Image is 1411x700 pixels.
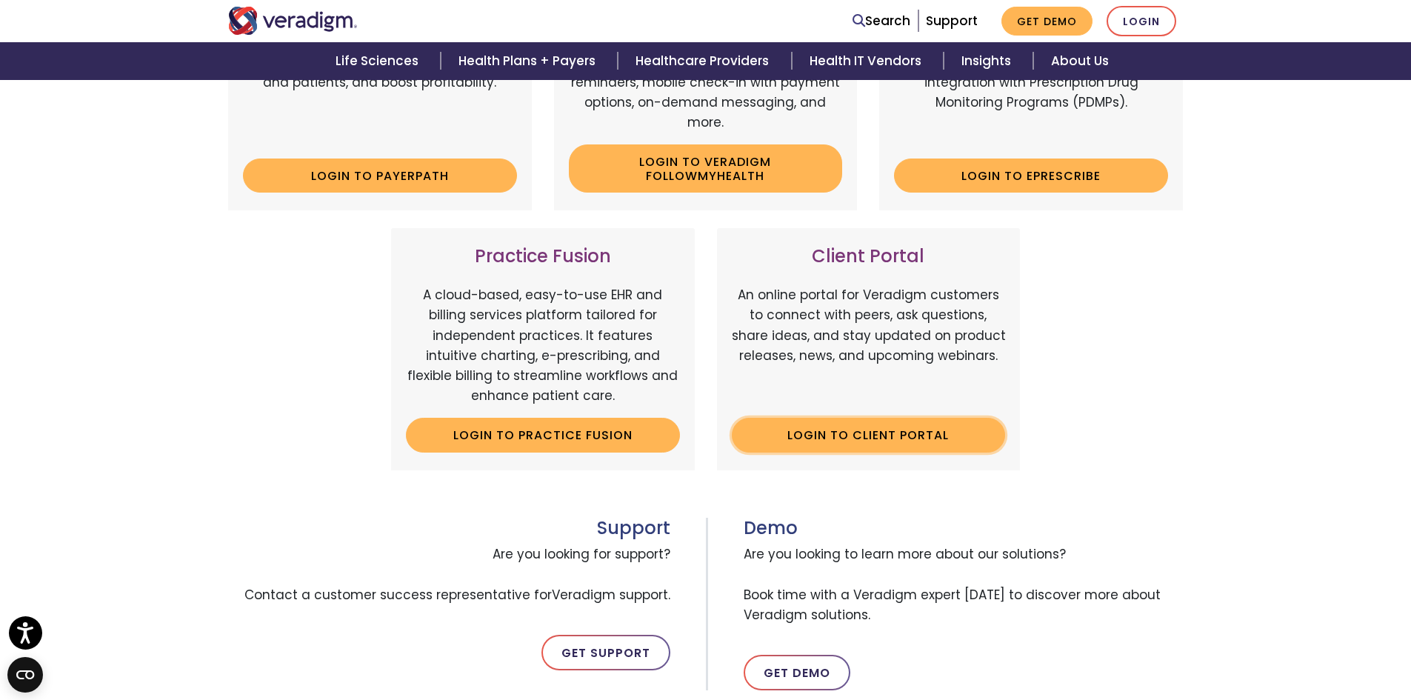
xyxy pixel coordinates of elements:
a: Get Demo [1001,7,1093,36]
a: Login to Client Portal [732,418,1006,452]
p: A cloud-based, easy-to-use EHR and billing services platform tailored for independent practices. ... [406,285,680,406]
p: An online portal for Veradigm customers to connect with peers, ask questions, share ideas, and st... [732,285,1006,406]
a: Get Support [541,635,670,670]
h3: Practice Fusion [406,246,680,267]
a: Health IT Vendors [792,42,944,80]
a: Login to Payerpath [243,159,517,193]
a: Insights [944,42,1033,80]
a: Get Demo [744,655,850,690]
a: Health Plans + Payers [441,42,618,80]
img: Veradigm logo [228,7,358,35]
a: Login to ePrescribe [894,159,1168,193]
a: Life Sciences [318,42,441,80]
span: Veradigm support. [552,586,670,604]
a: Login to Veradigm FollowMyHealth [569,144,843,193]
a: Search [853,11,910,31]
a: Healthcare Providers [618,42,791,80]
h3: Support [228,518,670,539]
h3: Demo [744,518,1184,539]
a: Login [1107,6,1176,36]
span: Are you looking to learn more about our solutions? Book time with a Veradigm expert [DATE] to dis... [744,539,1184,631]
a: Support [926,12,978,30]
a: About Us [1033,42,1127,80]
span: Are you looking for support? Contact a customer success representative for [228,539,670,611]
a: Login to Practice Fusion [406,418,680,452]
button: Open CMP widget [7,657,43,693]
h3: Client Portal [732,246,1006,267]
